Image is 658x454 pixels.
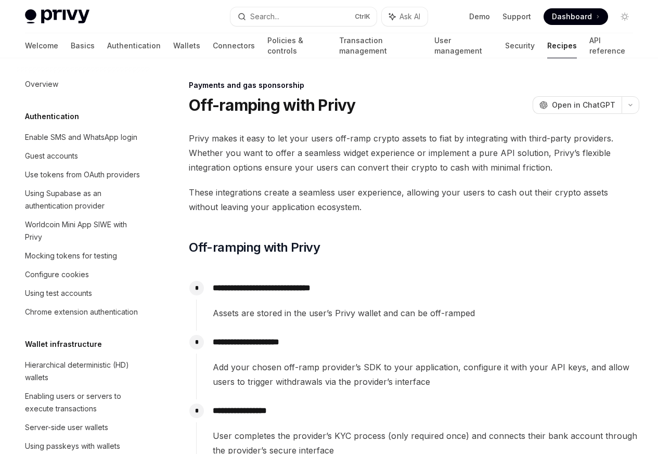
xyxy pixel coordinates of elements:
[25,440,120,452] div: Using passkeys with wallets
[382,7,428,26] button: Ask AI
[189,131,639,175] span: Privy makes it easy to let your users off-ramp crypto assets to fiat by integrating with third-pa...
[469,11,490,22] a: Demo
[355,12,370,21] span: Ctrl K
[552,100,615,110] span: Open in ChatGPT
[502,11,531,22] a: Support
[17,356,150,387] a: Hierarchical deterministic (HD) wallets
[213,360,639,389] span: Add your chosen off-ramp provider’s SDK to your application, configure it with your API keys, and...
[17,184,150,215] a: Using Supabase as an authentication provider
[267,33,327,58] a: Policies & controls
[213,33,255,58] a: Connectors
[17,147,150,165] a: Guest accounts
[17,75,150,94] a: Overview
[17,265,150,284] a: Configure cookies
[189,96,356,114] h1: Off-ramping with Privy
[17,387,150,418] a: Enabling users or servers to execute transactions
[25,78,58,90] div: Overview
[173,33,200,58] a: Wallets
[25,110,79,123] h5: Authentication
[17,418,150,437] a: Server-side user wallets
[616,8,633,25] button: Toggle dark mode
[71,33,95,58] a: Basics
[17,165,150,184] a: Use tokens from OAuth providers
[25,187,144,212] div: Using Supabase as an authentication provider
[25,306,138,318] div: Chrome extension authentication
[25,338,102,351] h5: Wallet infrastructure
[339,33,421,58] a: Transaction management
[25,131,137,144] div: Enable SMS and WhatsApp login
[213,306,639,320] span: Assets are stored in the user’s Privy wallet and can be off-ramped
[533,96,622,114] button: Open in ChatGPT
[189,239,320,256] span: Off-ramping with Privy
[434,33,493,58] a: User management
[17,247,150,265] a: Mocking tokens for testing
[25,359,144,384] div: Hierarchical deterministic (HD) wallets
[399,11,420,22] span: Ask AI
[250,10,279,23] div: Search...
[544,8,608,25] a: Dashboard
[17,303,150,321] a: Chrome extension authentication
[25,268,89,281] div: Configure cookies
[552,11,592,22] span: Dashboard
[107,33,161,58] a: Authentication
[25,390,144,415] div: Enabling users or servers to execute transactions
[17,215,150,247] a: Worldcoin Mini App SIWE with Privy
[25,250,117,262] div: Mocking tokens for testing
[505,33,535,58] a: Security
[17,284,150,303] a: Using test accounts
[25,218,144,243] div: Worldcoin Mini App SIWE with Privy
[17,128,150,147] a: Enable SMS and WhatsApp login
[25,421,108,434] div: Server-side user wallets
[189,185,639,214] span: These integrations create a seamless user experience, allowing your users to cash out their crypt...
[547,33,577,58] a: Recipes
[25,287,92,300] div: Using test accounts
[230,7,377,26] button: Search...CtrlK
[189,80,639,90] div: Payments and gas sponsorship
[25,9,89,24] img: light logo
[25,33,58,58] a: Welcome
[25,150,78,162] div: Guest accounts
[589,33,633,58] a: API reference
[25,168,140,181] div: Use tokens from OAuth providers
